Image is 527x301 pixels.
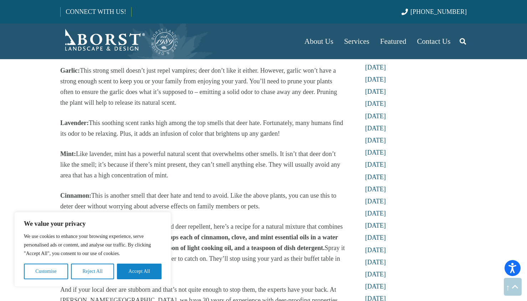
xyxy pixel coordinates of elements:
a: [DATE] [365,76,386,83]
a: [DATE] [365,234,386,241]
button: Accept All [117,264,162,279]
a: [DATE] [365,271,386,278]
p: We value your privacy [24,219,162,228]
a: Borst-Logo [60,27,179,56]
span: This soothing scent ranks high among the top smells that deer hate. Fortunately, many humans find... [60,119,343,137]
p: We use cookies to enhance your browsing experience, serve personalised ads or content, and analys... [24,232,162,258]
a: [DATE] [365,161,386,168]
a: [DATE] [365,88,386,95]
span: This strong smell doesn’t just repel vampires; deer don’t like it either. However, garlic won’t h... [60,67,337,106]
a: Featured [375,24,411,59]
span: If you want to avoid using a chemical-based deer repellent, here’s a recipe for a natural mixture... [60,223,343,241]
a: CONNECT WITH US! [61,3,131,20]
button: Customise [24,264,68,279]
a: [PHONE_NUMBER] [401,8,467,15]
span: [PHONE_NUMBER] [410,8,467,15]
b: Lavender: [60,119,89,126]
a: About Us [299,24,339,59]
a: Contact Us [412,24,456,59]
b: Garlic: [60,67,80,74]
a: [DATE] [365,113,386,120]
a: [DATE] [365,173,386,181]
a: [DATE] [365,64,386,71]
span: This is another smell that deer hate and tend to avoid. Like the above plants, you can use this t... [60,192,336,210]
a: [DATE] [365,210,386,217]
a: [DATE] [365,186,386,193]
a: Search [456,32,470,50]
b: Cinnamon: [60,192,91,199]
a: [DATE] [365,125,386,132]
a: [DATE] [365,283,386,290]
a: [DATE] [365,246,386,254]
a: [DATE] [365,198,386,205]
span: About Us [305,37,333,46]
b: Mint: [60,150,76,157]
a: [DATE] [365,149,386,156]
a: [DATE] [365,259,386,266]
span: Featured [380,37,406,46]
a: [DATE] [365,222,386,229]
span: Like lavender, mint has a powerful natural scent that overwhelms other smells. It isn’t that deer... [60,150,340,179]
span: Spray it liberally on your plants, and wait for the deer to catch on. They’ll stop using your yar... [60,244,345,273]
a: [DATE] [365,137,386,144]
span: Services [344,37,369,46]
a: Services [339,24,375,59]
span: Contact Us [417,37,451,46]
div: We value your privacy [14,212,171,287]
button: Reject All [71,264,114,279]
b: Mix 10-20 drops each of cinnamon, clove, and mint essential oils in a water bottle with one cup o... [60,234,338,251]
a: [DATE] [365,100,386,107]
a: Back to top [504,278,522,296]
